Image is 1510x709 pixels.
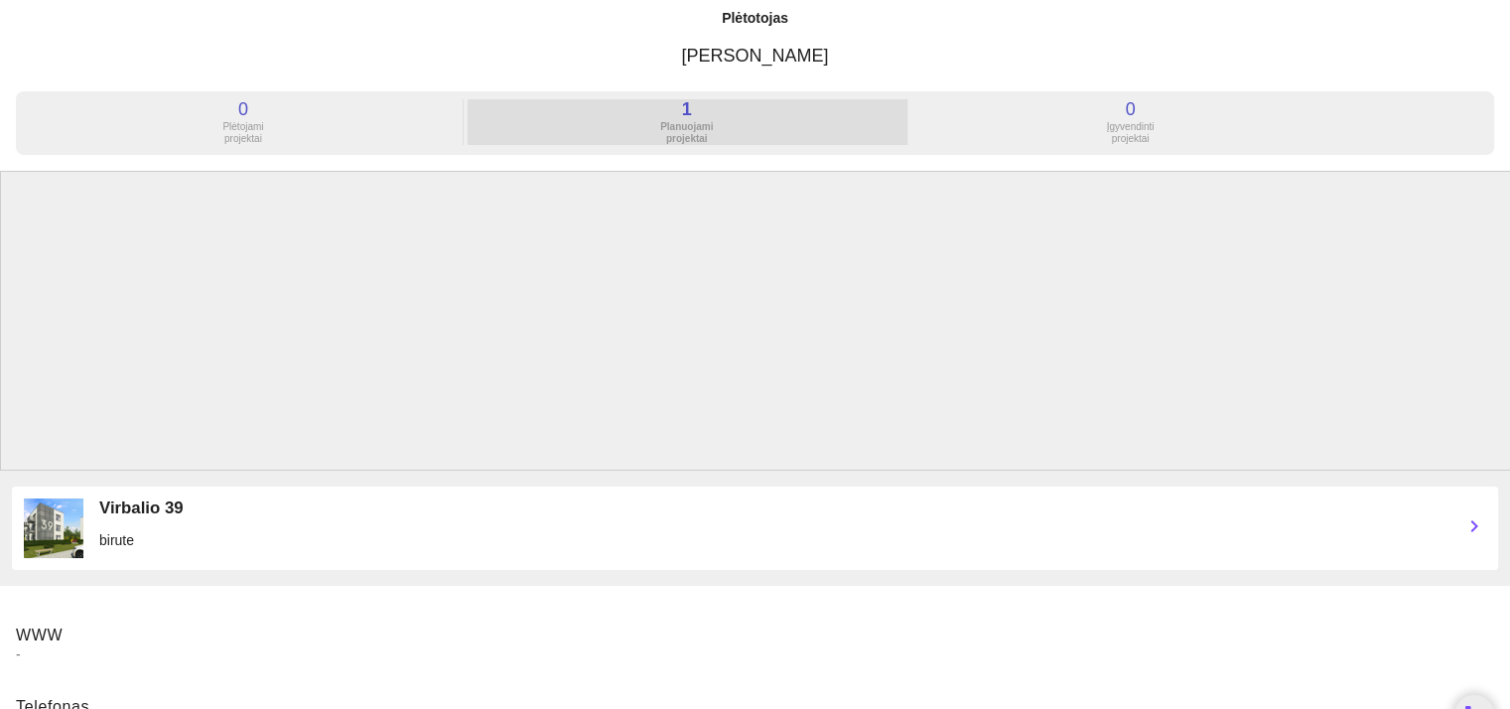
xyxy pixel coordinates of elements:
a: chevron_right [1462,525,1486,541]
i: chevron_right [1462,514,1486,538]
div: 0 [911,99,1350,119]
div: Plėtotojas [722,8,788,28]
a: 1 Planuojamiprojektai [468,129,911,145]
span: - [16,645,1494,663]
div: 0 [24,99,463,119]
span: WWW [16,627,63,643]
h3: [PERSON_NAME] [16,36,1494,75]
a: 0 Įgyvendintiprojektai [911,129,1350,145]
div: 1 [468,99,906,119]
div: Planuojami projektai [468,121,906,145]
div: Įgyvendinti projektai [911,121,1350,145]
div: Plėtojami projektai [24,121,463,145]
img: DLdK9fWNDW.png [24,498,83,558]
div: Virbalio 39 [99,498,1446,518]
div: birute [99,530,1446,550]
a: 0 Plėtojamiprojektai [24,129,468,145]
